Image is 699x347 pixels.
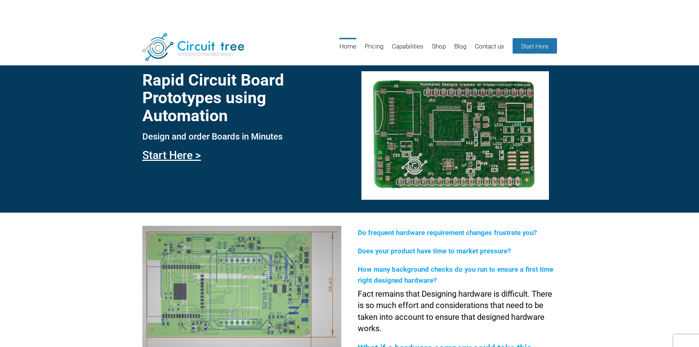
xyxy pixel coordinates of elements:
[142,149,201,162] a: Start Here >
[513,38,557,54] a: Start Here
[142,71,341,124] h1: Rapid Circuit Board Prototypes using Automation
[392,38,423,62] a: Capabilities
[358,229,537,237] span: Do frequent hardware requirement changes frustrate you?
[358,247,511,255] span: Does your product have time to market pressure?
[432,38,446,62] a: Shop
[365,38,383,62] a: Pricing
[475,38,504,62] a: Contact us
[142,132,341,141] h3: Design and order Boards in Minutes
[142,33,244,61] img: Circuit Tree
[358,288,557,335] p: Fact remains that Designing hardware is difficult. There is so much effort and considerations tha...
[454,38,466,62] a: Blog
[339,38,356,62] a: Home
[358,265,553,285] span: How many background checks do you run to ensure a first time right designed hardware?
